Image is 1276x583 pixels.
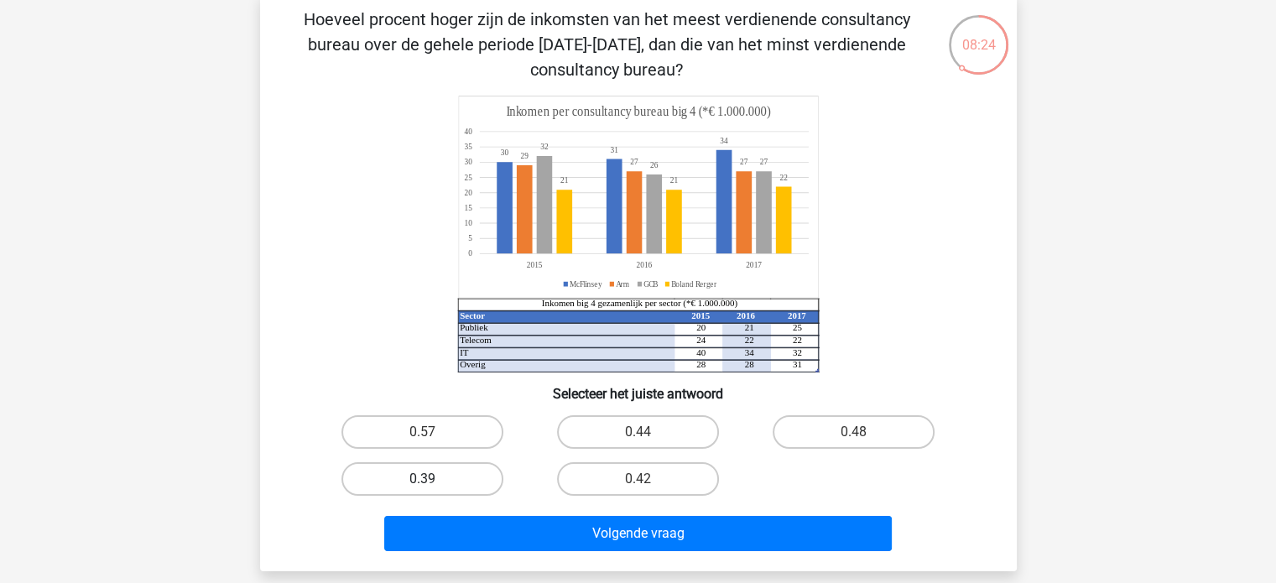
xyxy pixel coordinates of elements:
tspan: 5 [468,233,472,243]
tspan: 22 [779,172,787,182]
tspan: 31 [792,359,801,369]
label: 0.44 [557,415,719,449]
tspan: McFlinsey [570,278,602,289]
tspan: 2017 [787,310,805,320]
tspan: Inkomen big 4 gezamenlijk per sector (*€ 1.000.000) [541,298,737,309]
label: 0.57 [341,415,503,449]
tspan: 25 [792,322,801,332]
tspan: 20 [696,322,706,332]
tspan: 40 [696,347,706,357]
tspan: Boland Rerger [671,278,717,289]
tspan: 2016 [736,310,754,320]
tspan: Publiek [460,322,488,332]
tspan: 2727 [630,157,747,167]
tspan: 27 [759,157,768,167]
tspan: 25 [464,172,472,182]
div: 08:24 [947,13,1010,55]
tspan: 22 [744,335,753,345]
button: Volgende vraag [384,516,892,551]
tspan: 24 [696,335,706,345]
tspan: 40 [464,127,472,137]
tspan: Arm [616,278,629,289]
tspan: 34 [720,136,728,146]
tspan: 10 [464,218,472,228]
tspan: 32 [792,347,801,357]
tspan: 22 [792,335,801,345]
tspan: IT [460,347,469,357]
tspan: 20 [464,187,472,197]
tspan: Inkomen per consultancy bureau big 4 (*€ 1.000.000) [506,104,770,120]
label: 0.48 [773,415,935,449]
tspan: 31 [610,145,618,155]
tspan: 2121 [560,175,677,185]
tspan: 2015 [691,310,710,320]
h6: Selecteer het juiste antwoord [287,372,990,402]
p: Hoeveel procent hoger zijn de inkomsten van het meest verdienende consultancy bureau over de gehe... [287,7,927,82]
tspan: 21 [744,322,753,332]
tspan: 32 [540,142,549,152]
tspan: 0 [468,248,472,258]
label: 0.42 [557,462,719,496]
label: 0.39 [341,462,503,496]
tspan: GCB [643,278,659,289]
tspan: 201520162017 [526,260,761,270]
tspan: 28 [696,359,706,369]
tspan: 35 [464,142,472,152]
tspan: 28 [744,359,753,369]
tspan: 34 [744,347,753,357]
tspan: 29 [520,151,528,161]
tspan: Overig [460,359,486,369]
tspan: 30 [464,157,472,167]
tspan: 30 [500,148,508,158]
tspan: Telecom [460,335,492,345]
tspan: 15 [464,203,472,213]
tspan: 26 [649,160,658,170]
tspan: Sector [460,310,485,320]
